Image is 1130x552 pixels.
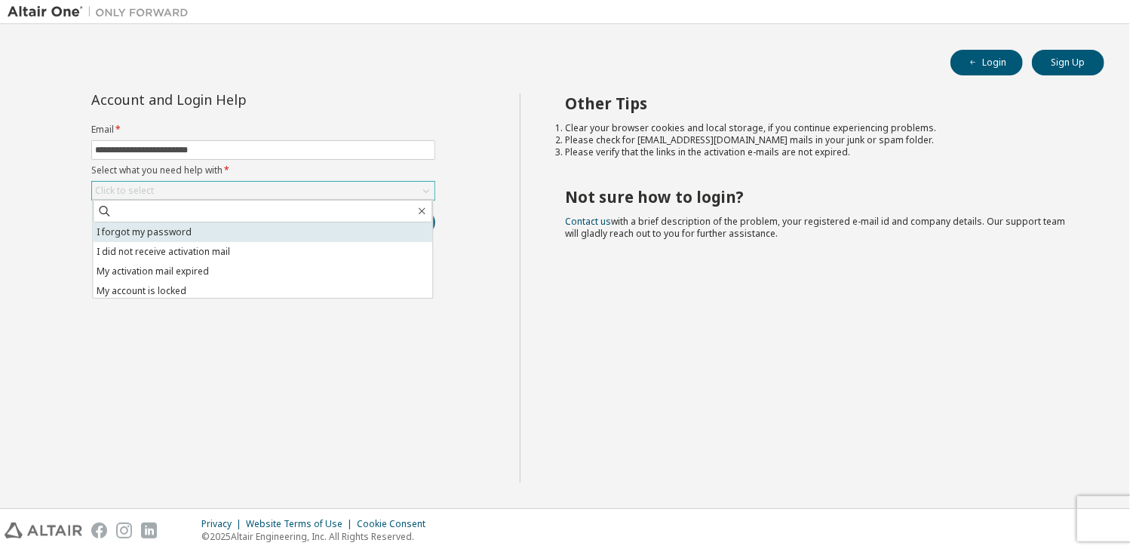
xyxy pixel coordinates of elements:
div: Click to select [92,182,434,200]
div: Website Terms of Use [246,518,357,530]
img: facebook.svg [91,523,107,538]
div: Account and Login Help [91,94,367,106]
a: Contact us [566,215,612,228]
button: Sign Up [1032,50,1104,75]
label: Email [91,124,435,136]
img: altair_logo.svg [5,523,82,538]
div: Click to select [95,185,154,197]
img: instagram.svg [116,523,132,538]
img: linkedin.svg [141,523,157,538]
h2: Not sure how to login? [566,187,1078,207]
h2: Other Tips [566,94,1078,113]
button: Login [950,50,1023,75]
li: I forgot my password [93,222,432,242]
p: © 2025 Altair Engineering, Inc. All Rights Reserved. [201,530,434,543]
div: Cookie Consent [357,518,434,530]
span: with a brief description of the problem, your registered e-mail id and company details. Our suppo... [566,215,1066,240]
img: Altair One [8,5,196,20]
li: Please verify that the links in the activation e-mails are not expired. [566,146,1078,158]
li: Clear your browser cookies and local storage, if you continue experiencing problems. [566,122,1078,134]
label: Select what you need help with [91,164,435,176]
div: Privacy [201,518,246,530]
li: Please check for [EMAIL_ADDRESS][DOMAIN_NAME] mails in your junk or spam folder. [566,134,1078,146]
